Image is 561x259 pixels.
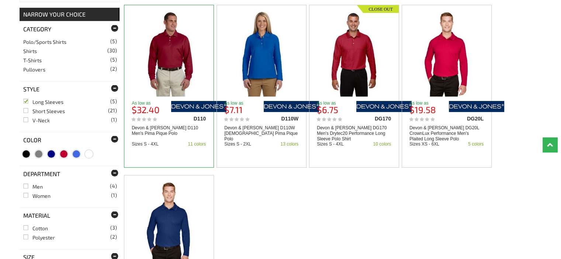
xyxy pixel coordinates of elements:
a: Short Sleeves(21) [23,108,65,114]
img: devon-n-jones/dg20l [449,101,504,112]
b: $6.75 [317,104,338,115]
a: V-Neck(1) [23,117,50,123]
div: Sizes S - 2XL [224,142,251,146]
div: Style [20,81,119,97]
span: Red [60,150,67,158]
a: Shirts(30) [23,48,37,54]
div: Material [20,207,119,223]
a: Devon & [PERSON_NAME] DG20L CrownLux Performance Men's Plaited Long Sleeve Polo [409,125,484,142]
a: Devon & [PERSON_NAME] D110W [DEMOGRAPHIC_DATA] Pima Pique Polo [224,125,298,142]
img: Devon & Jones DG20L CrownLux Performance Mens Plaited Long Sleeve Polo [412,11,481,97]
a: Men(4) [23,183,43,190]
div: 5 colors [468,142,484,146]
div: Category [20,21,119,37]
span: (5) [110,99,117,104]
div: 11 colors [188,142,206,146]
p: As low as [224,101,263,105]
span: (1) [111,193,117,198]
span: (21) [108,108,117,113]
img: Devon & Jones D110W Ladies Pima Pique Polo [227,11,296,97]
span: (30) [107,48,117,53]
img: devon-n-jones/d110w [264,101,319,112]
p: As low as [317,101,355,105]
a: Devon & Jones D110 Men's Pima Pique Polo [124,11,214,97]
div: 10 colors [373,142,391,146]
div: D110 [167,116,206,121]
span: (2) [110,234,117,239]
a: T-Shirts(5) [23,57,42,63]
a: Devon & Jones DG170 Men's Drytec20 Performance Long Sleeve Polo Shirt [309,11,399,97]
a: Top [543,137,557,152]
span: (3) [110,225,117,230]
a: Devon & [PERSON_NAME] DG170 Men's Drytec20 Performance Long Sleeve Polo Shirt [317,125,391,142]
span: (1) [111,117,117,122]
div: Sizes S - 4XL [132,142,159,146]
a: Long Sleeves(5) [23,99,63,105]
div: 13 colors [280,142,298,146]
div: Color [20,132,119,148]
a: Devon & [PERSON_NAME] D110 Men's Pima Pique Polo [132,125,206,136]
div: Department [20,166,119,182]
p: As low as [132,101,170,105]
img: devon-n-jones/d110 [171,101,226,112]
b: $19.58 [409,104,436,115]
a: Polyester(2) [23,234,55,241]
div: DG170 [353,116,391,121]
img: Closeout [357,5,399,13]
div: DG20L [445,116,484,121]
div: Sizes S - 4XL [317,142,344,146]
span: (5) [110,39,117,44]
p: As low as [409,101,448,105]
span: (2) [110,66,117,71]
div: NARROW YOUR CHOICE [20,8,120,21]
span: Navy [48,150,55,158]
a: Pullovers(2) [23,66,45,73]
span: (4) [110,183,117,189]
div: D110W [260,116,298,121]
span: Black [22,150,30,158]
span: (5) [110,57,117,62]
img: Devon & Jones DG170 Men's Drytec20 Performance Long Sleeve Polo Shirt [320,11,388,97]
b: $7.11 [224,104,243,115]
a: Women(1) [23,193,51,199]
img: devon-n-jones/dg170 [356,101,412,112]
span: Grey [35,150,42,158]
span: Royal [73,150,80,158]
div: Sizes XS - 6XL [409,142,439,146]
b: $32.40 [132,104,159,115]
img: Devon & Jones D110 Men's Pima Pique Polo [135,11,203,97]
a: Devon & Jones D110W Ladies Pima Pique Polo [217,11,306,97]
a: Cotton(3) [23,225,48,231]
span: White [85,150,93,158]
a: Devon & Jones DG20L CrownLux Performance Mens Plaited Long Sleeve Polo [402,11,491,97]
a: Polo/Sports Shirts(5) [23,39,66,45]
